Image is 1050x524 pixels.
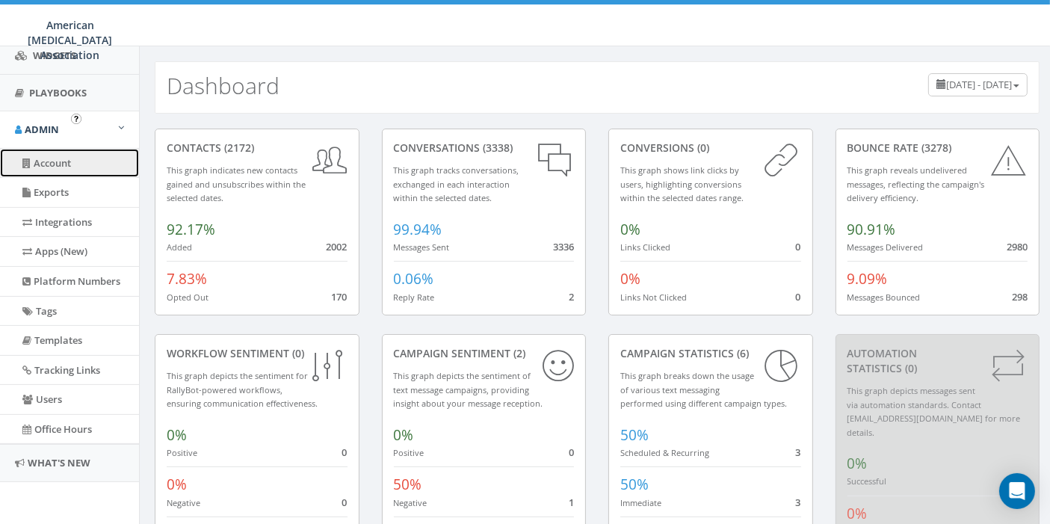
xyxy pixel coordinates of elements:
[167,164,306,203] small: This graph indicates new contacts gained and unsubscribes within the selected dates.
[620,141,801,155] div: conversions
[734,346,749,360] span: (6)
[327,240,348,253] span: 2002
[167,292,209,303] small: Opted Out
[394,141,575,155] div: conversations
[28,18,113,62] span: American [MEDICAL_DATA] Association
[620,269,640,289] span: 0%
[620,164,744,203] small: This graph shows link clicks by users, highlighting conversions within the selected dates range.
[620,241,670,253] small: Links Clicked
[847,475,887,487] small: Successful
[620,425,649,445] span: 50%
[847,385,1021,438] small: This graph depicts messages sent via automation standards. Contact [EMAIL_ADDRESS][DOMAIN_NAME] f...
[167,425,187,445] span: 0%
[394,241,450,253] small: Messages Sent
[394,475,422,494] span: 50%
[569,496,574,509] span: 1
[394,346,575,361] div: Campaign Sentiment
[919,141,952,155] span: (3278)
[167,497,200,508] small: Negative
[1007,240,1028,253] span: 2980
[221,141,254,155] span: (2172)
[847,504,868,523] span: 0%
[847,292,921,303] small: Messages Bounced
[999,473,1035,509] div: Open Intercom Messenger
[167,447,197,458] small: Positive
[620,447,709,458] small: Scheduled & Recurring
[1012,290,1028,303] span: 298
[167,141,348,155] div: contacts
[847,454,868,473] span: 0%
[903,361,918,375] span: (0)
[620,370,787,409] small: This graph breaks down the usage of various text messaging performed using different campaign types.
[342,446,348,459] span: 0
[167,346,348,361] div: Workflow Sentiment
[289,346,304,360] span: (0)
[620,497,661,508] small: Immediate
[481,141,513,155] span: (3338)
[394,292,435,303] small: Reply Rate
[620,220,640,239] span: 0%
[28,456,90,469] span: What's New
[847,141,1028,155] div: Bounce Rate
[167,370,318,409] small: This graph depicts the sentiment for RallyBot-powered workflows, ensuring communication effective...
[796,496,801,509] span: 3
[394,164,519,203] small: This graph tracks conversations, exchanged in each interaction within the selected dates.
[33,49,76,62] span: Widgets
[796,290,801,303] span: 0
[553,240,574,253] span: 3336
[620,475,649,494] span: 50%
[167,73,280,98] h2: Dashboard
[394,447,424,458] small: Positive
[620,292,687,303] small: Links Not Clicked
[29,86,87,99] span: Playbooks
[167,220,215,239] span: 92.17%
[332,290,348,303] span: 170
[167,475,187,494] span: 0%
[796,240,801,253] span: 0
[847,164,985,203] small: This graph reveals undelivered messages, reflecting the campaign's delivery efficiency.
[342,496,348,509] span: 0
[847,346,1028,376] div: Automation Statistics
[511,346,526,360] span: (2)
[394,370,543,409] small: This graph depicts the sentiment of text message campaigns, providing insight about your message ...
[847,269,888,289] span: 9.09%
[167,241,192,253] small: Added
[569,290,574,303] span: 2
[394,425,414,445] span: 0%
[167,269,207,289] span: 7.83%
[847,220,896,239] span: 90.91%
[394,497,427,508] small: Negative
[946,78,1012,91] span: [DATE] - [DATE]
[620,346,801,361] div: Campaign Statistics
[796,446,801,459] span: 3
[569,446,574,459] span: 0
[71,114,81,124] button: Open In-App Guide
[394,220,442,239] span: 99.94%
[394,269,434,289] span: 0.06%
[694,141,709,155] span: (0)
[847,241,924,253] small: Messages Delivered
[25,123,59,136] span: Admin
